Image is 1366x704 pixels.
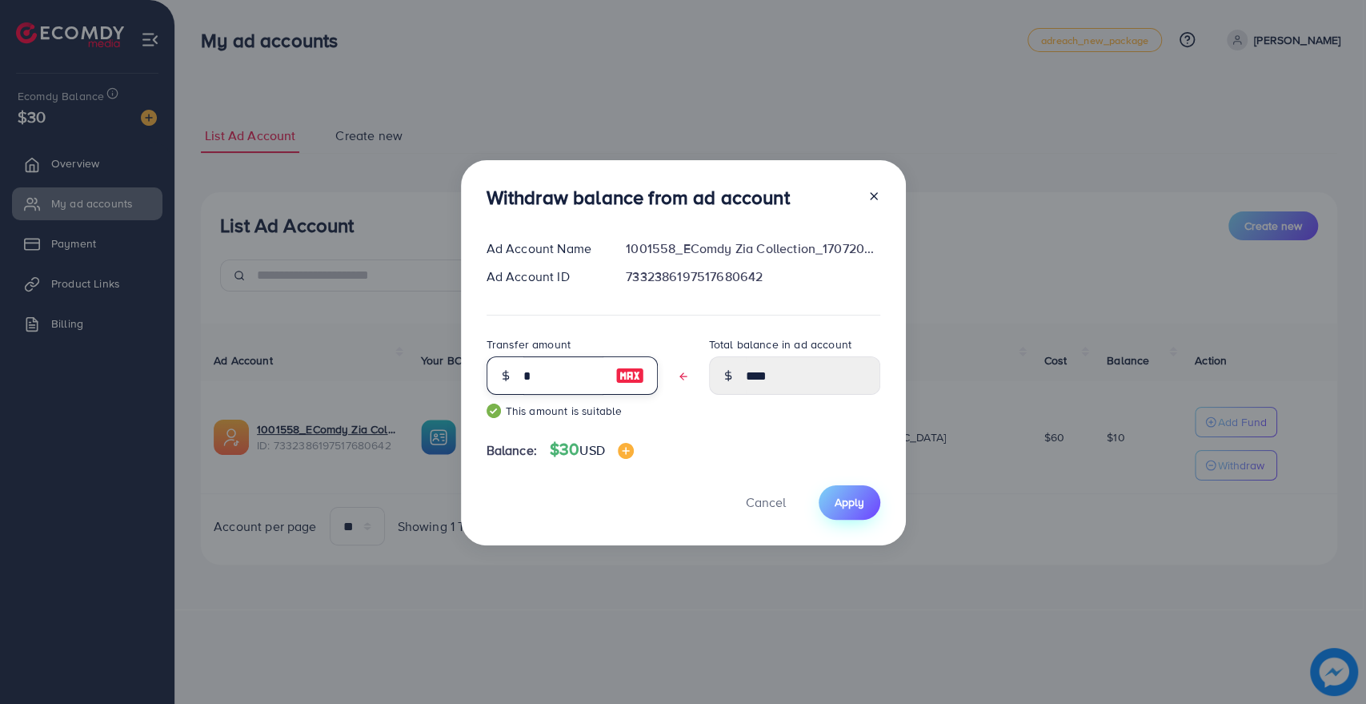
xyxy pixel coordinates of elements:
h4: $30 [550,440,634,460]
img: guide [487,404,501,418]
h3: Withdraw balance from ad account [487,186,790,209]
img: image [618,443,634,459]
span: USD [579,441,604,459]
span: Balance: [487,441,537,460]
button: Apply [819,485,880,520]
div: Ad Account ID [474,268,614,286]
button: Cancel [726,485,806,520]
span: Cancel [746,493,786,511]
label: Transfer amount [487,336,571,352]
small: This amount is suitable [487,403,658,419]
div: 7332386197517680642 [613,268,892,286]
div: Ad Account Name [474,239,614,258]
label: Total balance in ad account [709,336,851,352]
span: Apply [835,494,864,510]
img: image [615,366,644,385]
div: 1001558_EComdy Zia Collection_1707204253751 [613,239,892,258]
